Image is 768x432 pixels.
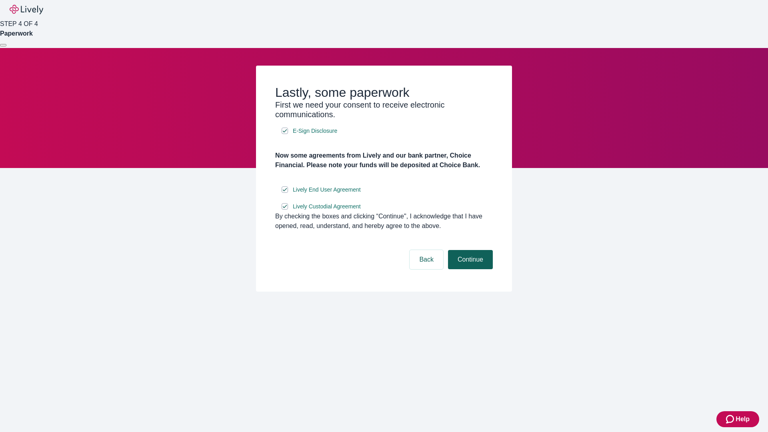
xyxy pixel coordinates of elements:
img: Lively [10,5,43,14]
a: e-sign disclosure document [291,202,362,212]
button: Continue [448,250,493,269]
span: Help [736,414,750,424]
button: Back [410,250,443,269]
span: Lively Custodial Agreement [293,202,361,211]
div: By checking the boxes and clicking “Continue", I acknowledge that I have opened, read, understand... [275,212,493,231]
h3: First we need your consent to receive electronic communications. [275,100,493,119]
h2: Lastly, some paperwork [275,85,493,100]
button: Zendesk support iconHelp [716,411,759,427]
span: Lively End User Agreement [293,186,361,194]
span: E-Sign Disclosure [293,127,337,135]
h4: Now some agreements from Lively and our bank partner, Choice Financial. Please note your funds wi... [275,151,493,170]
a: e-sign disclosure document [291,185,362,195]
a: e-sign disclosure document [291,126,339,136]
svg: Zendesk support icon [726,414,736,424]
